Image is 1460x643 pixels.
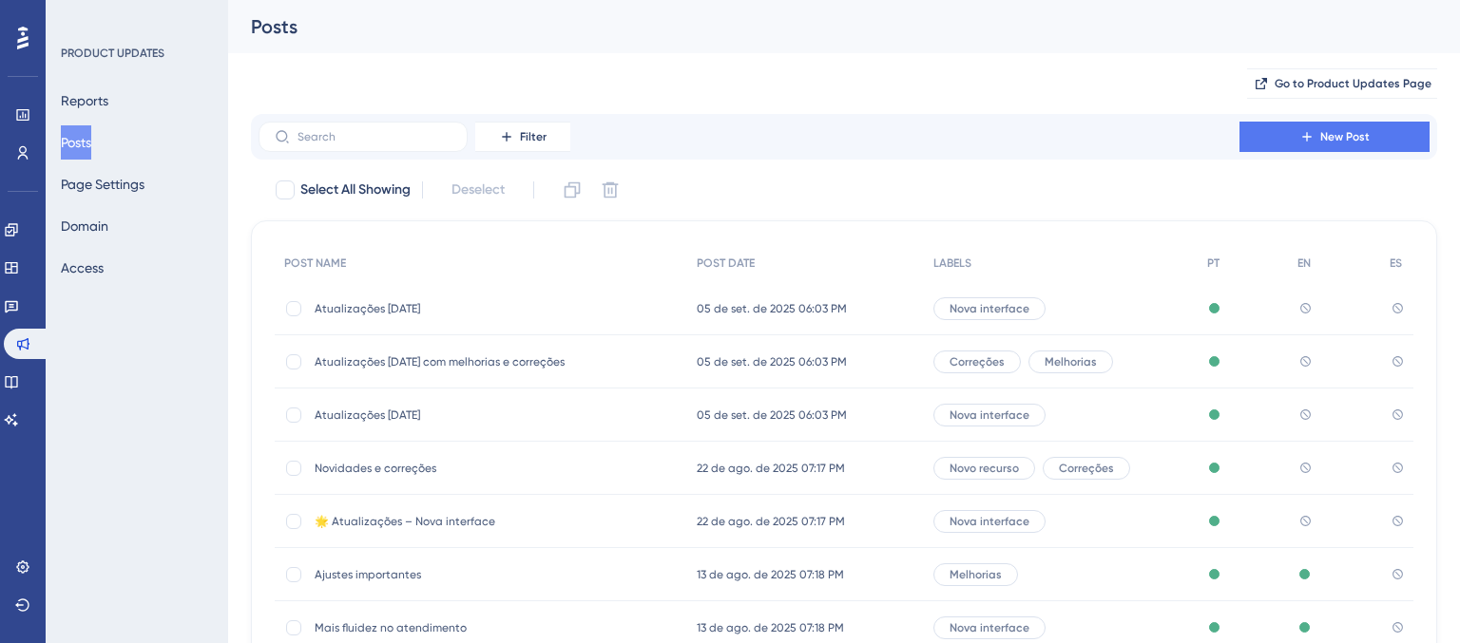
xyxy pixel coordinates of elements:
span: Novidades e correções [315,461,619,476]
span: Filter [520,129,547,144]
span: POST NAME [284,255,346,271]
span: 05 de set. de 2025 06:03 PM [697,407,847,423]
button: Domain [61,209,108,243]
span: ES [1390,255,1402,271]
span: New Post [1320,129,1370,144]
span: Melhorias [950,567,1002,582]
span: Nova interface [950,301,1029,316]
span: 22 de ago. de 2025 07:17 PM [697,514,845,529]
button: Filter [475,122,570,152]
span: Go to Product Updates Page [1275,76,1431,91]
span: Ajustes importantes [315,567,619,582]
span: Nova interface [950,620,1029,635]
span: Correções [1059,461,1114,476]
span: Nova interface [950,407,1029,423]
span: Melhorias [1045,354,1097,369]
span: Select All Showing [300,179,411,201]
div: Posts [251,13,1390,40]
button: Posts [61,125,91,160]
button: Reports [61,84,108,118]
span: Deselect [451,179,505,201]
button: Page Settings [61,167,144,201]
button: New Post [1239,122,1430,152]
span: 22 de ago. de 2025 07:17 PM [697,461,845,476]
span: Atualizações [DATE] com melhorias e correções [315,354,619,369]
button: Access [61,251,104,285]
span: 05 de set. de 2025 06:03 PM [697,354,847,369]
span: Correções [950,354,1005,369]
span: POST DATE [697,255,755,271]
div: PRODUCT UPDATES [61,46,164,61]
span: PT [1207,255,1220,271]
span: LABELS [933,255,971,271]
span: 13 de ago. de 2025 07:18 PM [697,620,844,635]
span: Atualizações [DATE] [315,407,619,423]
span: 🌟 Atualizações – Nova interface [315,514,619,529]
button: Go to Product Updates Page [1247,68,1437,99]
span: Novo recurso [950,461,1019,476]
span: 05 de set. de 2025 06:03 PM [697,301,847,316]
span: Atualizações [DATE] [315,301,619,316]
span: Nova interface [950,514,1029,529]
input: Search [298,130,451,143]
span: 13 de ago. de 2025 07:18 PM [697,567,844,582]
button: Deselect [434,173,522,207]
span: Mais fluidez no atendimento [315,620,619,635]
span: EN [1297,255,1311,271]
